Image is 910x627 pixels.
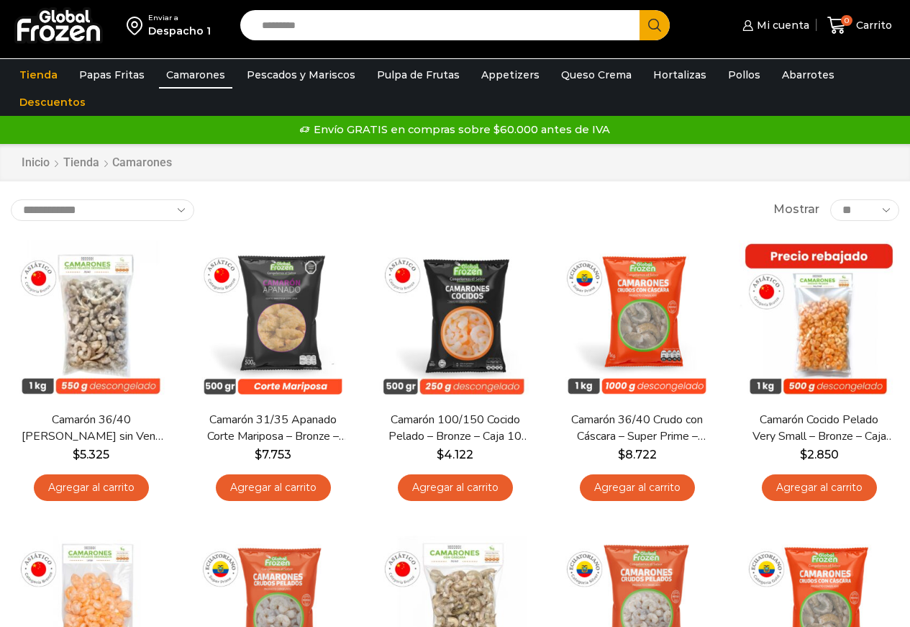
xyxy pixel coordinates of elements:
[800,448,807,461] span: $
[739,11,809,40] a: Mi cuenta
[207,365,338,390] span: Vista Rápida
[19,412,163,445] a: Camarón 36/40 [PERSON_NAME] sin Vena – Bronze – Caja 10 kg
[775,61,842,89] a: Abarrotes
[721,61,768,89] a: Pollos
[389,365,520,390] span: Vista Rápida
[201,412,345,445] a: Camarón 31/35 Apanado Corte Mariposa – Bronze – Caja 5 kg
[21,155,50,171] a: Inicio
[240,61,363,89] a: Pescados y Mariscos
[571,365,702,390] span: Vista Rápida
[762,474,877,501] a: Agregar al carrito: “Camarón Cocido Pelado Very Small - Bronze - Caja 10 kg”
[73,448,80,461] span: $
[370,61,467,89] a: Pulpa de Frutas
[565,412,709,445] a: Camarón 36/40 Crudo con Cáscara – Super Prime – Caja 10 kg
[34,474,149,501] a: Agregar al carrito: “Camarón 36/40 Crudo Pelado sin Vena - Bronze - Caja 10 kg”
[618,448,657,461] bdi: 8.722
[21,155,172,171] nav: Breadcrumb
[437,448,473,461] bdi: 4.122
[148,24,211,38] div: Despacho 1
[25,365,156,390] span: Vista Rápida
[127,13,148,37] img: address-field-icon.svg
[747,412,891,445] a: Camarón Cocido Pelado Very Small – Bronze – Caja 10 kg
[63,155,100,171] a: Tienda
[841,15,852,27] span: 0
[255,448,262,461] span: $
[824,9,896,42] a: 0 Carrito
[646,61,714,89] a: Hortalizas
[618,448,625,461] span: $
[12,61,65,89] a: Tienda
[437,448,444,461] span: $
[800,448,839,461] bdi: 2.850
[753,365,884,390] span: Vista Rápida
[216,474,331,501] a: Agregar al carrito: “Camarón 31/35 Apanado Corte Mariposa - Bronze - Caja 5 kg”
[159,61,232,89] a: Camarones
[773,202,819,218] span: Mostrar
[398,474,513,501] a: Agregar al carrito: “Camarón 100/150 Cocido Pelado - Bronze - Caja 10 kg”
[12,89,93,116] a: Descuentos
[72,61,152,89] a: Papas Fritas
[640,10,670,40] button: Search button
[73,448,109,461] bdi: 5.325
[580,474,695,501] a: Agregar al carrito: “Camarón 36/40 Crudo con Cáscara - Super Prime - Caja 10 kg”
[383,412,527,445] a: Camarón 100/150 Cocido Pelado – Bronze – Caja 10 kg
[148,13,211,23] div: Enviar a
[11,199,194,221] select: Pedido de la tienda
[554,61,639,89] a: Queso Crema
[112,155,172,169] h1: Camarones
[474,61,547,89] a: Appetizers
[852,18,892,32] span: Carrito
[255,448,291,461] bdi: 7.753
[753,18,809,32] span: Mi cuenta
